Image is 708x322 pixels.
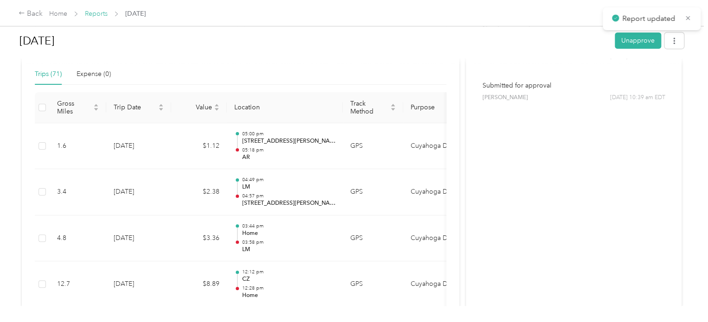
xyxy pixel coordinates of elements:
a: Home [49,10,67,18]
span: caret-up [214,102,219,108]
th: Location [227,92,343,123]
p: LM [242,246,335,254]
td: 12.7 [50,261,106,308]
p: [STREET_ADDRESS][PERSON_NAME] [242,199,335,208]
p: 12:12 pm [242,269,335,275]
th: Gross Miles [50,92,106,123]
td: GPS [343,215,403,262]
p: 04:49 pm [242,177,335,183]
p: Submitted for approval [482,81,665,90]
td: Cuyahoga DD [403,215,473,262]
td: 1.6 [50,123,106,170]
span: [DATE] 10:39 am EDT [610,94,665,102]
span: caret-up [158,102,164,108]
p: 05:00 pm [242,131,335,137]
div: Back [19,8,43,19]
span: caret-up [93,102,99,108]
td: GPS [343,169,403,215]
span: Purpose [411,103,458,111]
td: GPS [343,123,403,170]
p: [STREET_ADDRESS][PERSON_NAME] [242,137,335,145]
span: [PERSON_NAME] [482,94,528,102]
td: $1.12 [171,123,227,170]
span: [DATE] [125,9,146,19]
span: Track Method [350,100,388,115]
td: 4.8 [50,215,106,262]
p: AR [242,153,335,162]
td: $8.89 [171,261,227,308]
td: [DATE] [106,169,171,215]
button: Unapprove [615,32,661,49]
th: Track Method [343,92,403,123]
span: caret-down [158,107,164,112]
p: 12:28 pm [242,285,335,291]
td: [DATE] [106,123,171,170]
p: Report updated [622,13,678,25]
p: CZ [242,275,335,284]
p: Home [242,229,335,238]
td: [DATE] [106,261,171,308]
td: Cuyahoga DD [403,123,473,170]
a: Reports [85,10,108,18]
span: caret-down [93,107,99,112]
p: LM [242,183,335,191]
td: $3.36 [171,215,227,262]
span: caret-down [214,107,219,112]
span: caret-down [390,107,396,112]
th: Value [171,92,227,123]
span: caret-up [390,102,396,108]
span: Value [179,103,212,111]
td: [DATE] [106,215,171,262]
th: Purpose [403,92,473,123]
p: 03:58 pm [242,239,335,246]
p: 03:44 pm [242,223,335,229]
th: Trip Date [106,92,171,123]
p: Home [242,291,335,300]
p: 04:57 pm [242,193,335,199]
td: $2.38 [171,169,227,215]
td: 3.4 [50,169,106,215]
div: Expense (0) [77,69,111,79]
iframe: Everlance-gr Chat Button Frame [656,270,708,322]
p: 05:18 pm [242,147,335,153]
span: Gross Miles [57,100,91,115]
div: Trips (71) [35,69,62,79]
td: Cuyahoga DD [403,261,473,308]
h1: Sep 2025 [19,30,608,52]
td: Cuyahoga DD [403,169,473,215]
td: GPS [343,261,403,308]
span: Trip Date [114,103,156,111]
